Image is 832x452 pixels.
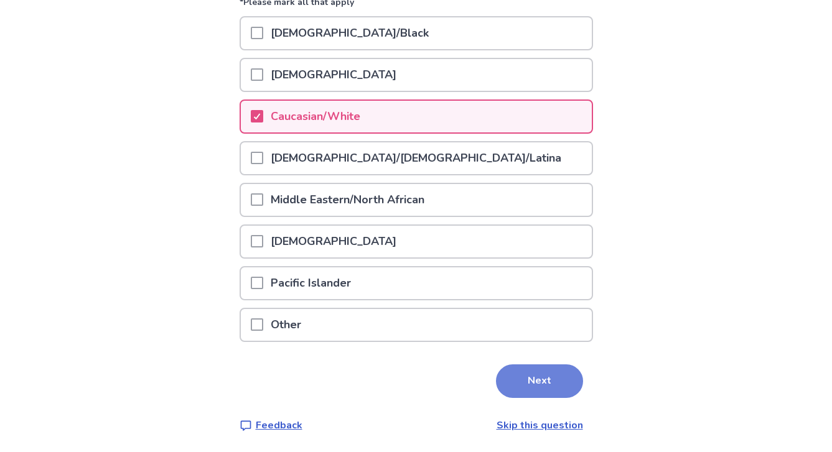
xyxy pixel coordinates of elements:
[263,142,569,174] p: [DEMOGRAPHIC_DATA]/[DEMOGRAPHIC_DATA]/Latina
[496,364,583,398] button: Next
[256,418,302,433] p: Feedback
[263,101,368,132] p: Caucasian/White
[263,226,404,257] p: [DEMOGRAPHIC_DATA]
[263,184,432,216] p: Middle Eastern/North African
[263,59,404,91] p: [DEMOGRAPHIC_DATA]
[263,267,358,299] p: Pacific Islander
[263,309,309,341] p: Other
[497,418,583,432] a: Skip this question
[240,418,302,433] a: Feedback
[263,17,436,49] p: [DEMOGRAPHIC_DATA]/Black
